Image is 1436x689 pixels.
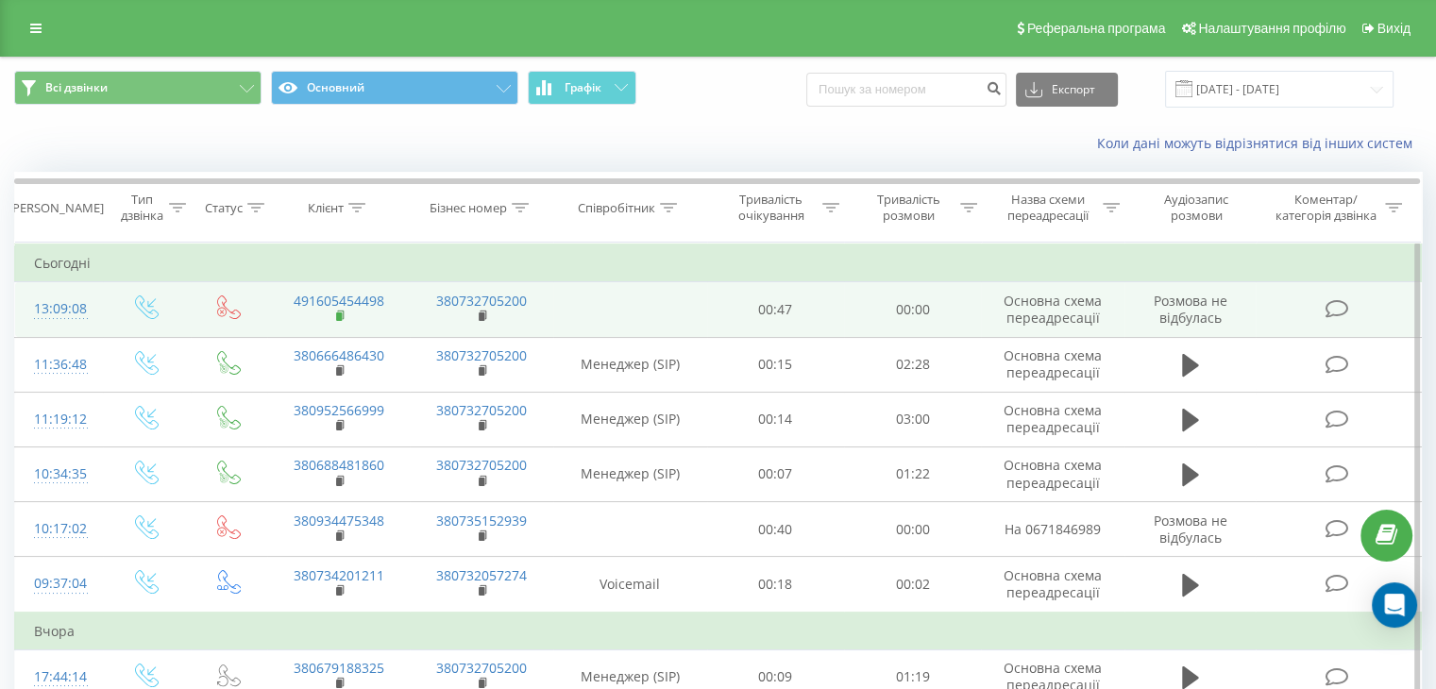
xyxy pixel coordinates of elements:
[294,512,384,529] a: 380934475348
[294,292,384,310] a: 491605454498
[981,337,1123,392] td: Основна схема переадресації
[8,200,104,216] div: [PERSON_NAME]
[1016,73,1118,107] button: Експорт
[999,192,1098,224] div: Назва схеми переадресації
[1198,21,1345,36] span: Налаштування профілю
[578,200,655,216] div: Співробітник
[553,557,707,613] td: Voicemail
[1141,192,1252,224] div: Аудіозапис розмови
[436,566,527,584] a: 380732057274
[553,446,707,501] td: Менеджер (SIP)
[528,71,636,105] button: Графік
[806,73,1006,107] input: Пошук за номером
[45,80,108,95] span: Всі дзвінки
[981,557,1123,613] td: Основна схема переадресації
[436,401,527,419] a: 380732705200
[15,244,1422,282] td: Сьогодні
[1154,512,1227,546] span: Розмова не відбулась
[436,659,527,677] a: 380732705200
[707,446,844,501] td: 00:07
[436,346,527,364] a: 380732705200
[724,192,819,224] div: Тривалість очікування
[981,446,1123,501] td: Основна схема переадресації
[294,346,384,364] a: 380666486430
[34,511,84,547] div: 10:17:02
[707,557,844,613] td: 00:18
[436,292,527,310] a: 380732705200
[553,337,707,392] td: Менеджер (SIP)
[844,392,981,446] td: 03:00
[294,401,384,419] a: 380952566999
[436,512,527,529] a: 380735152939
[1270,192,1380,224] div: Коментар/категорія дзвінка
[205,200,243,216] div: Статус
[844,502,981,557] td: 00:00
[271,71,518,105] button: Основний
[14,71,262,105] button: Всі дзвінки
[981,392,1123,446] td: Основна схема переадресації
[861,192,955,224] div: Тривалість розмови
[844,557,981,613] td: 00:02
[707,282,844,337] td: 00:47
[34,291,84,328] div: 13:09:08
[294,566,384,584] a: 380734201211
[553,392,707,446] td: Менеджер (SIP)
[565,81,601,94] span: Графік
[844,337,981,392] td: 02:28
[707,502,844,557] td: 00:40
[707,337,844,392] td: 00:15
[294,456,384,474] a: 380688481860
[119,192,163,224] div: Тип дзвінка
[34,401,84,438] div: 11:19:12
[34,456,84,493] div: 10:34:35
[34,565,84,602] div: 09:37:04
[430,200,507,216] div: Бізнес номер
[308,200,344,216] div: Клієнт
[1372,582,1417,628] div: Open Intercom Messenger
[1154,292,1227,327] span: Розмова не відбулась
[294,659,384,677] a: 380679188325
[436,456,527,474] a: 380732705200
[707,392,844,446] td: 00:14
[34,346,84,383] div: 11:36:48
[15,613,1422,650] td: Вчора
[844,446,981,501] td: 01:22
[981,502,1123,557] td: На 0671846989
[981,282,1123,337] td: Основна схема переадресації
[844,282,981,337] td: 00:00
[1377,21,1411,36] span: Вихід
[1097,134,1422,152] a: Коли дані можуть відрізнятися вiд інших систем
[1027,21,1166,36] span: Реферальна програма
